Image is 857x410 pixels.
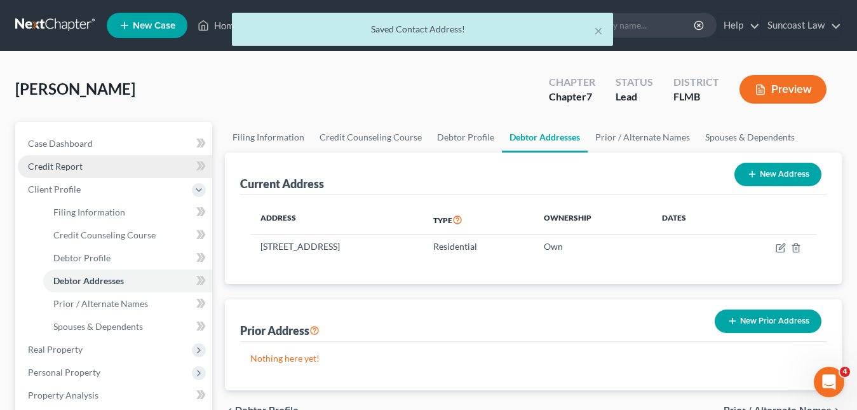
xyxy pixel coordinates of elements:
span: Case Dashboard [28,138,93,149]
span: Debtor Profile [53,252,111,263]
a: Property Analysis [18,384,212,407]
th: Dates [652,205,729,235]
a: Debtor Addresses [502,122,588,153]
span: Client Profile [28,184,81,195]
div: Prior Address [240,323,320,338]
span: [PERSON_NAME] [15,79,135,98]
div: Chapter [549,75,595,90]
span: 7 [586,90,592,102]
div: FLMB [673,90,719,104]
a: Credit Counseling Course [312,122,429,153]
th: Ownership [534,205,651,235]
span: Credit Counseling Course [53,229,156,240]
a: Prior / Alternate Names [43,292,212,315]
span: Debtor Addresses [53,275,124,286]
div: District [673,75,719,90]
a: Credit Counseling Course [43,224,212,247]
span: Personal Property [28,367,100,378]
a: Filing Information [43,201,212,224]
button: Preview [739,75,827,104]
a: Case Dashboard [18,132,212,155]
a: Credit Report [18,155,212,178]
p: Nothing here yet! [250,352,816,365]
a: Spouses & Dependents [43,315,212,338]
td: [STREET_ADDRESS] [250,235,423,259]
span: 4 [840,367,850,377]
a: Filing Information [225,122,312,153]
th: Address [250,205,423,235]
a: Prior / Alternate Names [588,122,698,153]
iframe: Intercom live chat [814,367,844,397]
th: Type [423,205,534,235]
div: Status [616,75,653,90]
div: Saved Contact Address! [242,23,603,36]
span: Property Analysis [28,390,98,400]
button: New Address [734,163,821,186]
div: Chapter [549,90,595,104]
span: Real Property [28,344,83,355]
a: Debtor Profile [43,247,212,270]
button: New Prior Address [715,310,821,333]
button: × [594,23,603,38]
span: Credit Report [28,161,83,172]
a: Debtor Addresses [43,270,212,292]
span: Spouses & Dependents [53,321,143,332]
div: Current Address [240,176,324,191]
td: Residential [423,235,534,259]
span: Filing Information [53,207,125,217]
div: Lead [616,90,653,104]
a: Debtor Profile [429,122,502,153]
a: Spouses & Dependents [698,122,802,153]
span: Prior / Alternate Names [53,298,148,309]
td: Own [534,235,651,259]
